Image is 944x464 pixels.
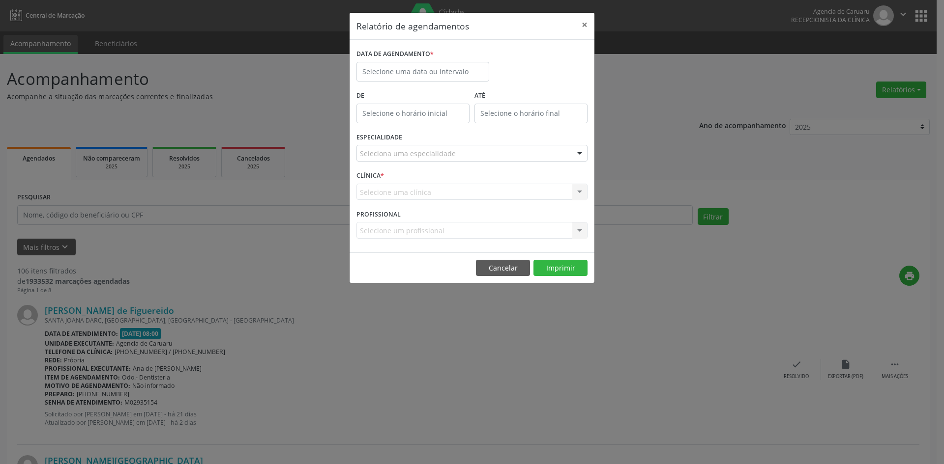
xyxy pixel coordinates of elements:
label: DATA DE AGENDAMENTO [356,47,434,62]
button: Imprimir [533,260,588,276]
label: CLÍNICA [356,168,384,184]
button: Close [575,13,594,37]
label: De [356,88,470,104]
input: Selecione o horário final [474,104,588,123]
label: PROFISSIONAL [356,207,401,222]
h5: Relatório de agendamentos [356,20,469,32]
span: Seleciona uma especialidade [360,148,456,159]
button: Cancelar [476,260,530,276]
input: Selecione uma data ou intervalo [356,62,489,82]
label: ATÉ [474,88,588,104]
input: Selecione o horário inicial [356,104,470,123]
label: ESPECIALIDADE [356,130,402,145]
